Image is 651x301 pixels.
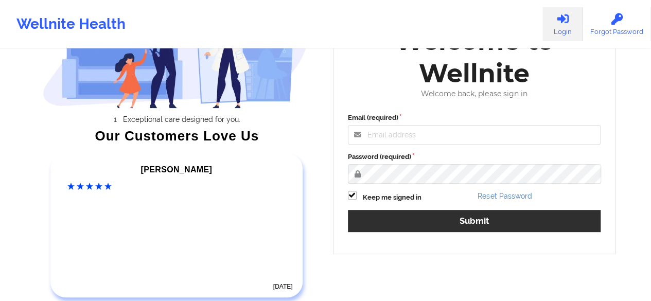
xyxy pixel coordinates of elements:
a: Reset Password [478,192,532,200]
label: Password (required) [348,152,601,162]
a: Forgot Password [583,7,651,41]
div: Welcome to Wellnite [341,25,608,90]
label: Email (required) [348,113,601,123]
span: [PERSON_NAME] [141,165,212,174]
div: Welcome back, please sign in [341,90,608,98]
a: Login [542,7,583,41]
input: Email address [348,125,601,145]
div: Our Customers Love Us [43,131,311,141]
label: Keep me signed in [363,192,421,203]
button: Submit [348,210,601,232]
li: Exceptional care designed for you. [52,115,311,123]
time: [DATE] [273,283,293,290]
